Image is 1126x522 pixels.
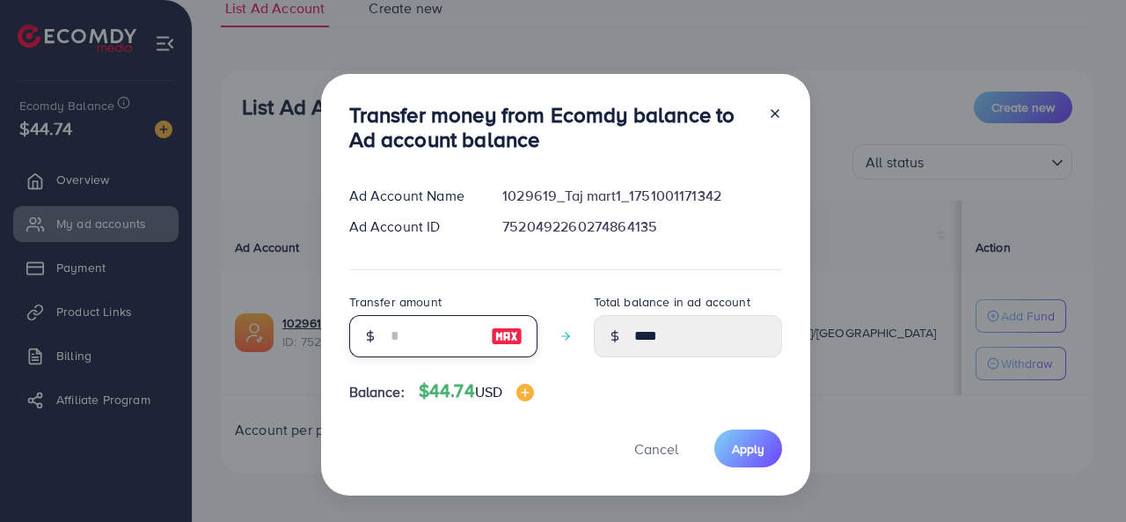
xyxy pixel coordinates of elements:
div: 1029619_Taj mart1_1751001171342 [488,186,795,206]
button: Cancel [612,430,700,467]
span: Cancel [634,439,678,459]
iframe: Chat [1051,443,1113,509]
div: Ad Account ID [335,217,489,237]
div: 7520492260274864135 [488,217,795,237]
button: Apply [714,430,782,467]
h3: Transfer money from Ecomdy balance to Ad account balance [349,102,754,153]
h4: $44.74 [419,380,534,402]
span: Balance: [349,382,405,402]
label: Transfer amount [349,293,442,311]
img: image [516,384,534,401]
img: image [491,326,523,347]
span: USD [475,382,502,401]
label: Total balance in ad account [594,293,750,311]
div: Ad Account Name [335,186,489,206]
span: Apply [732,440,764,458]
